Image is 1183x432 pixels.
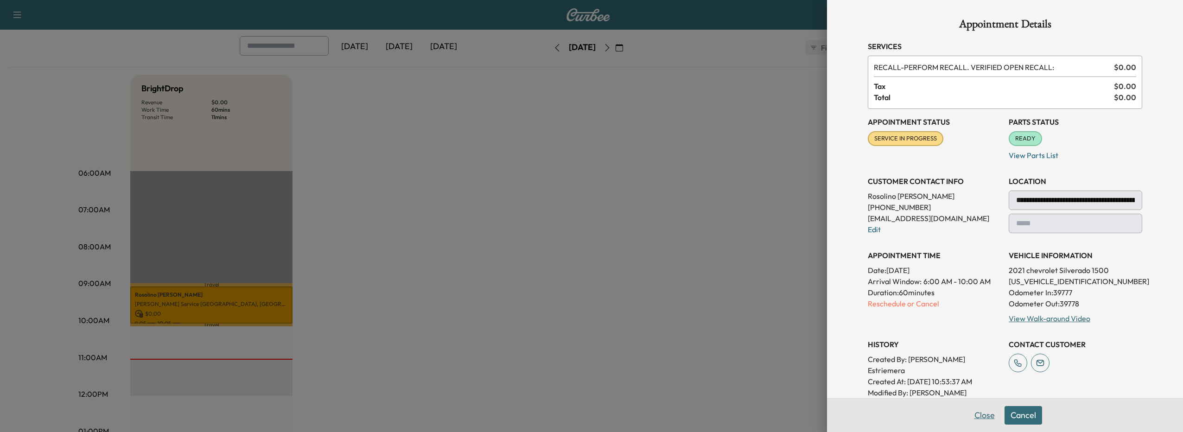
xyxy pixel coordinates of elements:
[868,213,1001,224] p: [EMAIL_ADDRESS][DOMAIN_NAME]
[968,406,1001,425] button: Close
[1114,92,1136,103] span: $ 0.00
[874,92,1114,103] span: Total
[868,354,1001,376] p: Created By : [PERSON_NAME] Estriemera
[868,250,1001,261] h3: APPOINTMENT TIME
[868,265,1001,276] p: Date: [DATE]
[868,191,1001,202] p: Rosolino [PERSON_NAME]
[1009,265,1142,276] p: 2021 chevrolet Silverado 1500
[1114,81,1136,92] span: $ 0.00
[1009,276,1142,287] p: [US_VEHICLE_IDENTIFICATION_NUMBER]
[1009,116,1142,127] h3: Parts Status
[868,287,1001,298] p: Duration: 60 minutes
[868,376,1001,387] p: Created At : [DATE] 10:53:37 AM
[1009,287,1142,298] p: Odometer In: 39777
[868,41,1142,52] h3: Services
[1005,406,1042,425] button: Cancel
[868,276,1001,287] p: Arrival Window:
[1009,314,1090,323] a: View Walk-around Video
[869,134,942,143] span: SERVICE IN PROGRESS
[868,202,1001,213] p: [PHONE_NUMBER]
[868,387,1001,398] p: Modified By : [PERSON_NAME]
[868,116,1001,127] h3: Appointment Status
[874,81,1114,92] span: Tax
[1009,146,1142,161] p: View Parts List
[868,339,1001,350] h3: History
[1114,62,1136,73] span: $ 0.00
[1009,176,1142,187] h3: LOCATION
[868,225,881,234] a: Edit
[868,176,1001,187] h3: CUSTOMER CONTACT INFO
[1010,134,1041,143] span: READY
[1009,339,1142,350] h3: CONTACT CUSTOMER
[874,62,1110,73] span: PERFORM RECALL. VERIFIED OPEN RECALL:
[923,276,991,287] span: 6:00 AM - 10:00 AM
[1009,250,1142,261] h3: VEHICLE INFORMATION
[1009,298,1142,309] p: Odometer Out: 39778
[868,298,1001,309] p: Reschedule or Cancel
[868,19,1142,33] h1: Appointment Details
